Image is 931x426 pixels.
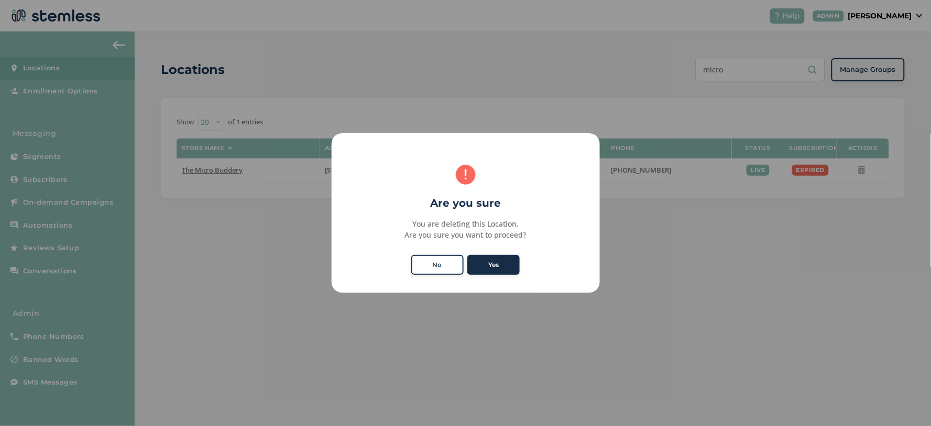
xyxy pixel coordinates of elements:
[879,376,931,426] iframe: Chat Widget
[343,218,588,240] div: You are deleting this Location. Are you sure you want to proceed?
[467,255,520,275] button: Yes
[411,255,464,275] button: No
[332,195,600,211] h2: Are you sure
